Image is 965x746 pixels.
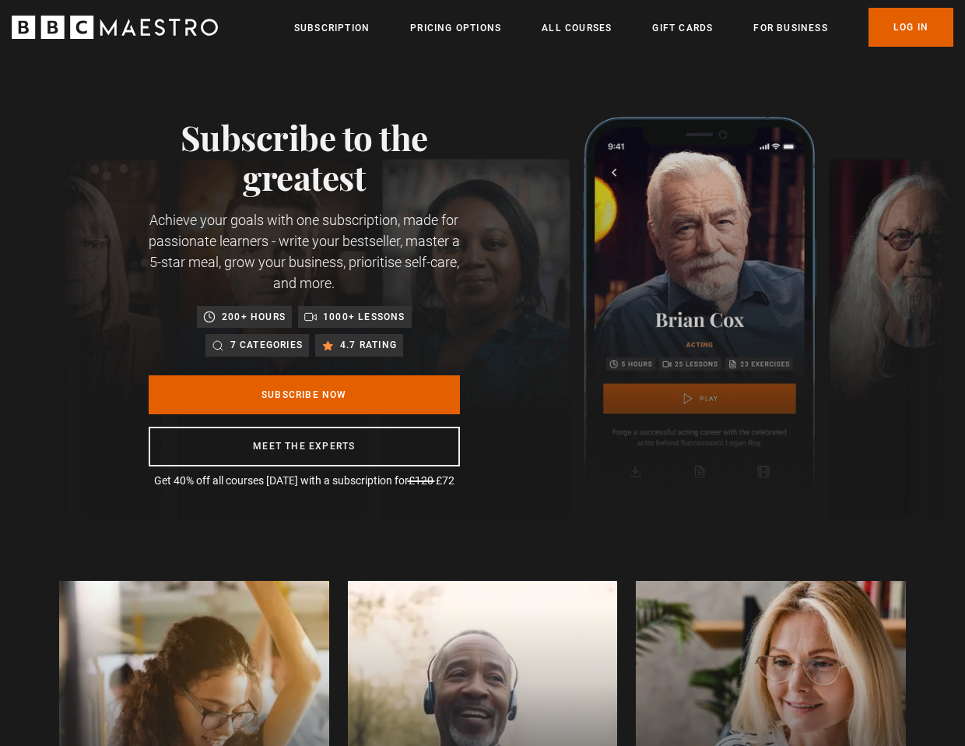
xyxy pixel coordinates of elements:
[436,474,454,487] span: £72
[149,117,460,197] h1: Subscribe to the greatest
[542,20,612,36] a: All Courses
[652,20,713,36] a: Gift Cards
[12,16,218,39] svg: BBC Maestro
[753,20,827,36] a: For business
[149,209,460,294] p: Achieve your goals with one subscription, made for passionate learners - write your bestseller, m...
[410,20,501,36] a: Pricing Options
[230,337,303,353] p: 7 categories
[149,473,460,489] p: Get 40% off all courses [DATE] with a subscription for
[294,20,370,36] a: Subscription
[294,8,953,47] nav: Primary
[149,427,460,466] a: Meet the experts
[149,375,460,414] a: Subscribe Now
[868,8,953,47] a: Log In
[409,474,433,487] span: £120
[323,309,405,325] p: 1000+ lessons
[222,309,286,325] p: 200+ hours
[340,337,397,353] p: 4.7 rating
